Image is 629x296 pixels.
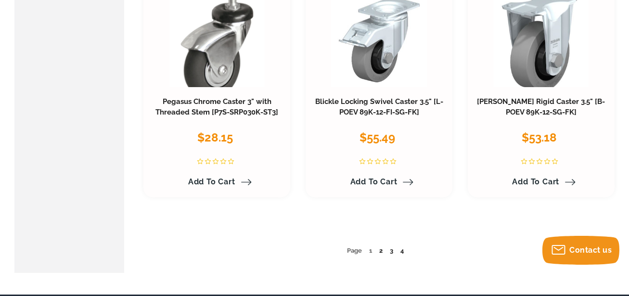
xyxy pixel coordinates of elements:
span: Add to Cart [188,177,235,186]
span: $28.15 [197,130,233,144]
span: Page [347,247,362,254]
a: Blickle Locking Swivel Caster 3.5" [L-POEV 89K-12-FI-SG-FK] [315,97,443,116]
a: [PERSON_NAME] Rigid Caster 3.5" [B-POEV 89K-12-SG-FK] [477,97,605,116]
a: Pegasus Chrome Caster 3" with Threaded Stem [P7S-SRP030K-ST3] [155,97,278,116]
a: 4 [400,247,404,254]
a: Add to Cart [506,174,576,190]
span: $53.18 [522,130,557,144]
span: Add to Cart [512,177,559,186]
a: 2 [379,247,383,254]
span: Add to Cart [350,177,398,186]
span: 1 [369,247,372,254]
a: Add to Cart [345,174,414,190]
span: $55.49 [359,130,395,144]
button: Contact us [542,236,619,265]
span: Contact us [569,245,612,255]
a: Add to Cart [182,174,252,190]
a: 3 [390,247,393,254]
